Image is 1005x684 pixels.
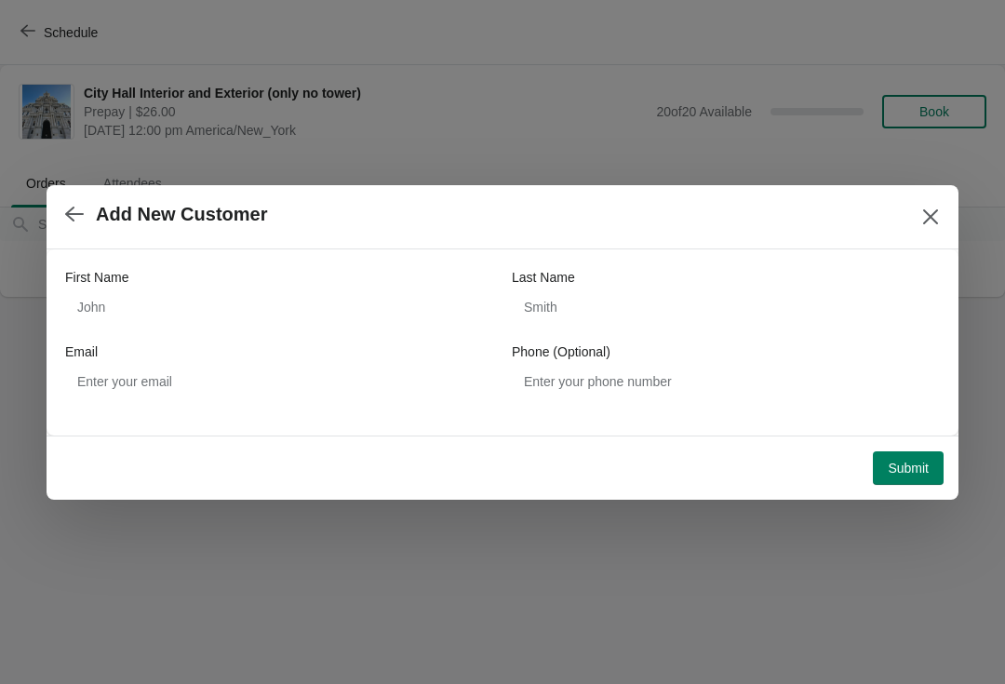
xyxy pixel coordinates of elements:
[65,342,98,361] label: Email
[65,290,493,324] input: John
[96,204,267,225] h2: Add New Customer
[888,461,929,476] span: Submit
[914,200,947,234] button: Close
[65,268,128,287] label: First Name
[512,268,575,287] label: Last Name
[873,451,944,485] button: Submit
[65,365,493,398] input: Enter your email
[512,290,940,324] input: Smith
[512,365,940,398] input: Enter your phone number
[512,342,610,361] label: Phone (Optional)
